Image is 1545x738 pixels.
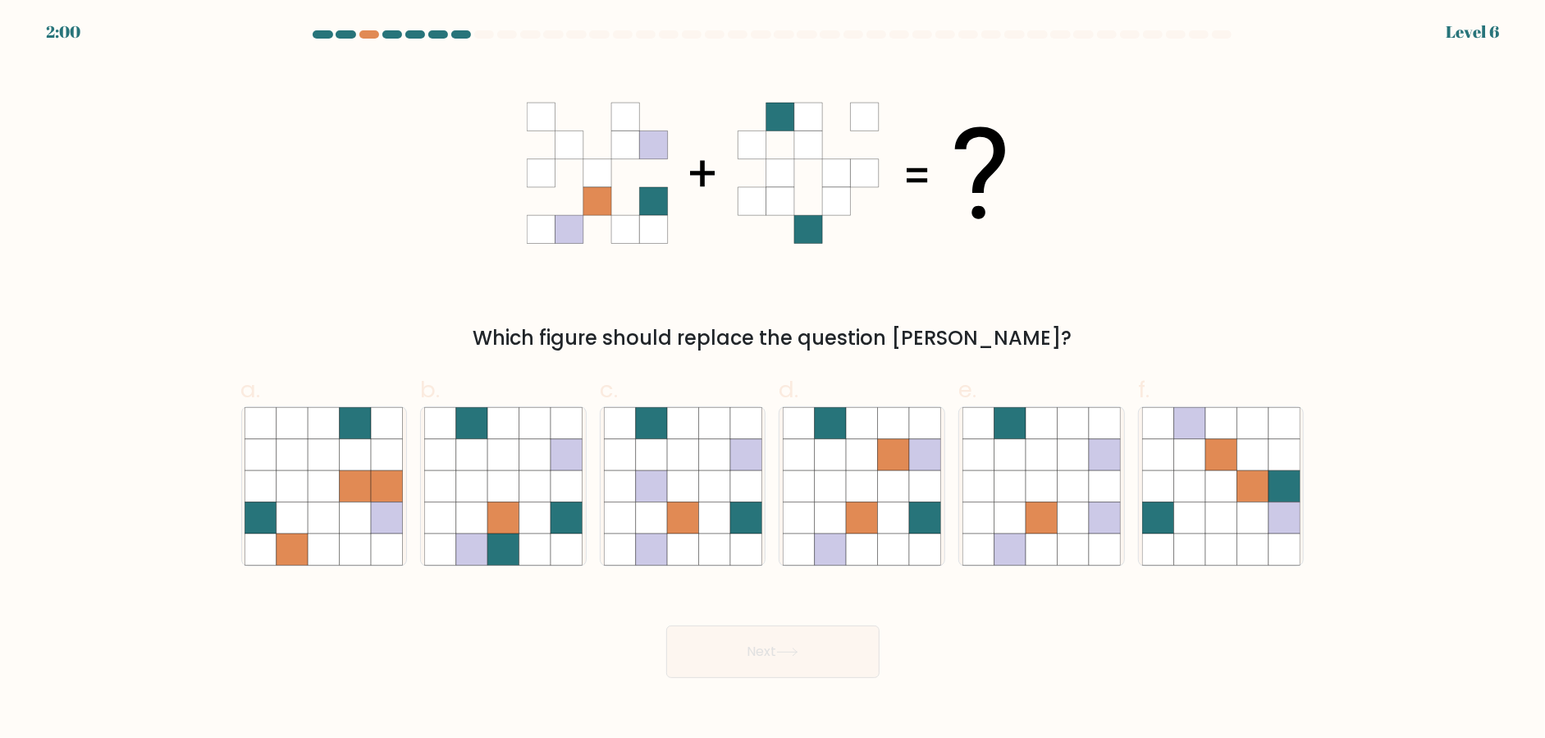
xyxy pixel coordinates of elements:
[251,323,1295,353] div: Which figure should replace the question [PERSON_NAME]?
[1446,20,1499,44] div: Level 6
[241,374,261,406] span: a.
[779,374,798,406] span: d.
[666,626,880,678] button: Next
[420,374,440,406] span: b.
[958,374,976,406] span: e.
[1138,374,1150,406] span: f.
[600,374,618,406] span: c.
[46,20,80,44] div: 2:00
